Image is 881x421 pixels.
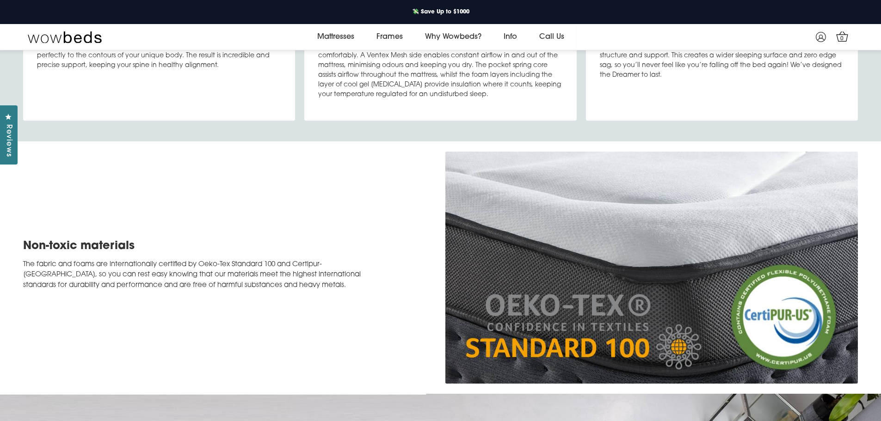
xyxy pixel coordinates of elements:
a: Mattresses [306,24,365,50]
a: Frames [365,24,414,50]
span: Reviews [2,124,14,157]
a: 💸 Save Up to $1000 [405,6,477,18]
a: 0 [834,28,850,44]
a: Call Us [528,24,575,50]
p: The twice tempered steel individually wrapped pocket springs respond perfectly to the contours of... [37,41,281,70]
span: 0 [838,34,847,43]
h2: Non-toxic materials [23,237,371,256]
p: The fabric and foams are internationally certified by Oeko-Tex Standard 100 and Certipur-[GEOGRAP... [23,260,371,291]
p: Each Dreamer Mattress is built with a foam box edge support for added structure and support. This... [600,41,844,80]
p: The Dreamer has a number of cooling features, designed to help you sleep comfortably. A Ventex Me... [318,41,562,99]
img: Wow Beds Logo [28,31,102,43]
a: Info [493,24,528,50]
a: Why Wowbeds? [414,24,493,50]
